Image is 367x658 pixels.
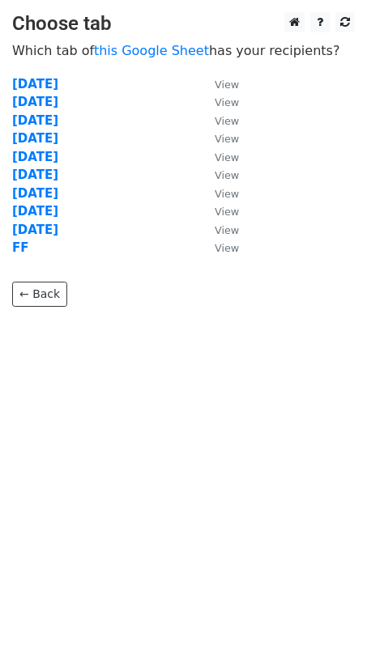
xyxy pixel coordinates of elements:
[12,240,29,255] a: FF
[198,240,239,255] a: View
[198,77,239,91] a: View
[215,79,239,91] small: View
[198,223,239,237] a: View
[12,42,355,59] p: Which tab of has your recipients?
[12,12,355,36] h3: Choose tab
[215,151,239,163] small: View
[12,131,58,146] a: [DATE]
[198,150,239,164] a: View
[198,95,239,109] a: View
[198,204,239,219] a: View
[94,43,209,58] a: this Google Sheet
[198,186,239,201] a: View
[12,186,58,201] a: [DATE]
[198,168,239,182] a: View
[12,168,58,182] a: [DATE]
[12,77,58,91] a: [DATE]
[215,188,239,200] small: View
[12,204,58,219] a: [DATE]
[215,206,239,218] small: View
[12,150,58,164] a: [DATE]
[215,115,239,127] small: View
[12,282,67,307] a: ← Back
[12,223,58,237] a: [DATE]
[12,95,58,109] a: [DATE]
[215,96,239,108] small: View
[215,242,239,254] small: View
[198,113,239,128] a: View
[215,133,239,145] small: View
[198,131,239,146] a: View
[215,169,239,181] small: View
[215,224,239,236] small: View
[12,113,58,128] a: [DATE]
